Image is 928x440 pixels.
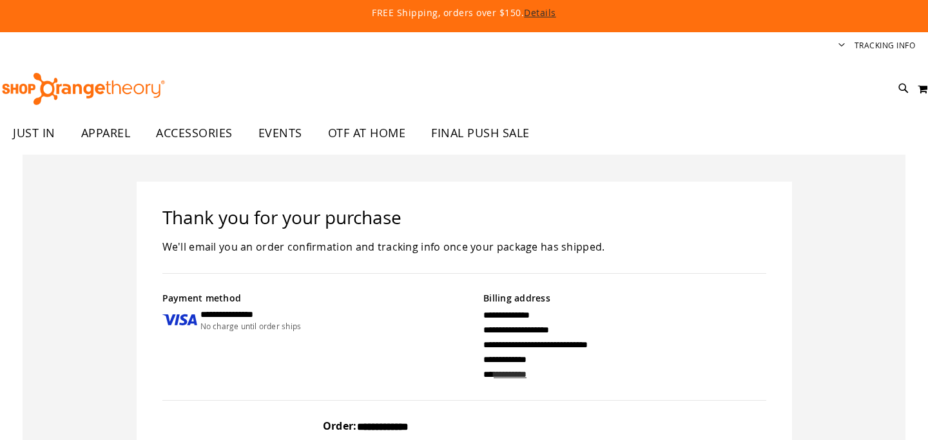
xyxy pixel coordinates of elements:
[162,238,766,255] div: We'll email you an order confirmation and tracking info once your package has shipped.
[162,207,766,228] h1: Thank you for your purchase
[162,308,197,332] img: Payment type icon
[81,119,131,148] span: APPAREL
[258,119,302,148] span: EVENTS
[838,40,845,52] button: Account menu
[855,40,916,51] a: Tracking Info
[143,119,246,148] a: ACCESSORIES
[431,119,530,148] span: FINAL PUSH SALE
[483,292,766,308] div: Billing address
[200,321,302,332] div: No charge until order ships
[246,119,315,148] a: EVENTS
[156,119,233,148] span: ACCESSORIES
[68,119,144,148] a: APPAREL
[13,119,55,148] span: JUST IN
[418,119,543,148] a: FINAL PUSH SALE
[162,292,445,308] div: Payment method
[77,6,851,19] p: FREE Shipping, orders over $150.
[328,119,406,148] span: OTF AT HOME
[524,6,556,19] a: Details
[315,119,419,148] a: OTF AT HOME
